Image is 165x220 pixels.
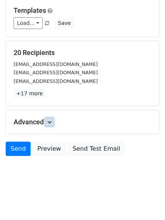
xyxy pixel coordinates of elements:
[6,142,31,156] a: Send
[14,49,151,57] h5: 20 Recipients
[14,17,43,29] a: Load...
[54,17,74,29] button: Save
[14,89,45,98] a: +17 more
[14,61,98,67] small: [EMAIL_ADDRESS][DOMAIN_NAME]
[14,70,98,75] small: [EMAIL_ADDRESS][DOMAIN_NAME]
[32,142,66,156] a: Preview
[14,118,151,126] h5: Advanced
[14,6,46,14] a: Templates
[14,78,98,84] small: [EMAIL_ADDRESS][DOMAIN_NAME]
[127,184,165,220] iframe: Chat Widget
[68,142,125,156] a: Send Test Email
